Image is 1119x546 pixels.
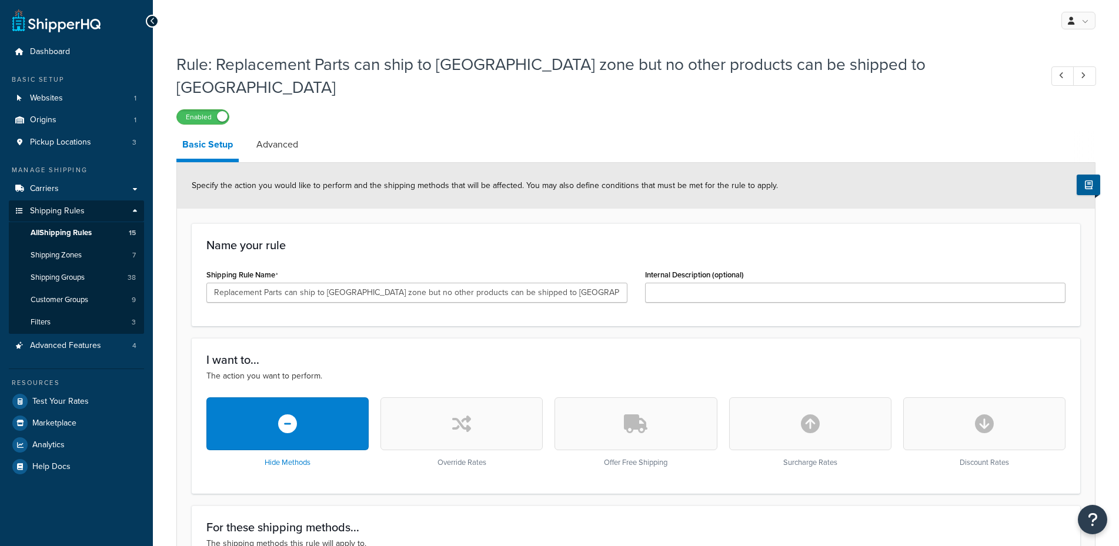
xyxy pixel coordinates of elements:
[9,244,144,266] a: Shipping Zones7
[206,397,369,467] div: Hide Methods
[9,289,144,311] a: Customer Groups9
[1051,66,1074,86] a: Previous Record
[9,413,144,434] a: Marketplace
[250,130,304,159] a: Advanced
[206,239,1065,252] h3: Name your rule
[9,378,144,388] div: Resources
[903,397,1065,467] div: Discount Rates
[1073,66,1096,86] a: Next Record
[9,289,144,311] li: Customer Groups
[9,244,144,266] li: Shipping Zones
[30,184,59,194] span: Carriers
[30,115,56,125] span: Origins
[30,206,85,216] span: Shipping Rules
[134,93,136,103] span: 1
[177,110,229,124] label: Enabled
[176,53,1030,99] h1: Rule: Replacement Parts can ship to [GEOGRAPHIC_DATA] zone but no other products can be shipped t...
[380,397,543,467] div: Override Rates
[9,335,144,357] a: Advanced Features4
[132,138,136,148] span: 3
[1078,505,1107,534] button: Open Resource Center
[206,521,1065,534] h3: For these shipping methods...
[9,391,144,412] a: Test Your Rates
[9,311,144,333] li: Filters
[30,341,101,351] span: Advanced Features
[9,41,144,63] a: Dashboard
[176,130,239,162] a: Basic Setup
[9,132,144,153] li: Pickup Locations
[9,109,144,131] a: Origins1
[31,250,82,260] span: Shipping Zones
[128,273,136,283] span: 38
[9,178,144,200] a: Carriers
[9,75,144,85] div: Basic Setup
[9,88,144,109] li: Websites
[9,456,144,477] a: Help Docs
[9,200,144,222] a: Shipping Rules
[1077,175,1100,195] button: Show Help Docs
[9,311,144,333] a: Filters3
[30,47,70,57] span: Dashboard
[31,295,88,305] span: Customer Groups
[192,179,778,192] span: Specify the action you would like to perform and the shipping methods that will be affected. You ...
[31,228,92,238] span: All Shipping Rules
[9,132,144,153] a: Pickup Locations3
[9,88,144,109] a: Websites1
[32,418,76,428] span: Marketplace
[132,317,136,327] span: 3
[134,115,136,125] span: 1
[31,317,51,327] span: Filters
[729,397,891,467] div: Surcharge Rates
[9,109,144,131] li: Origins
[206,270,278,280] label: Shipping Rule Name
[9,335,144,357] li: Advanced Features
[9,267,144,289] a: Shipping Groups38
[30,138,91,148] span: Pickup Locations
[555,397,717,467] div: Offer Free Shipping
[9,434,144,455] a: Analytics
[30,93,63,103] span: Websites
[645,270,744,279] label: Internal Description (optional)
[31,273,85,283] span: Shipping Groups
[132,295,136,305] span: 9
[9,222,144,244] a: AllShipping Rules15
[32,397,89,407] span: Test Your Rates
[32,440,65,450] span: Analytics
[9,165,144,175] div: Manage Shipping
[132,341,136,351] span: 4
[32,462,71,472] span: Help Docs
[129,228,136,238] span: 15
[9,200,144,334] li: Shipping Rules
[206,353,1065,366] h3: I want to...
[206,370,1065,383] p: The action you want to perform.
[132,250,136,260] span: 7
[9,267,144,289] li: Shipping Groups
